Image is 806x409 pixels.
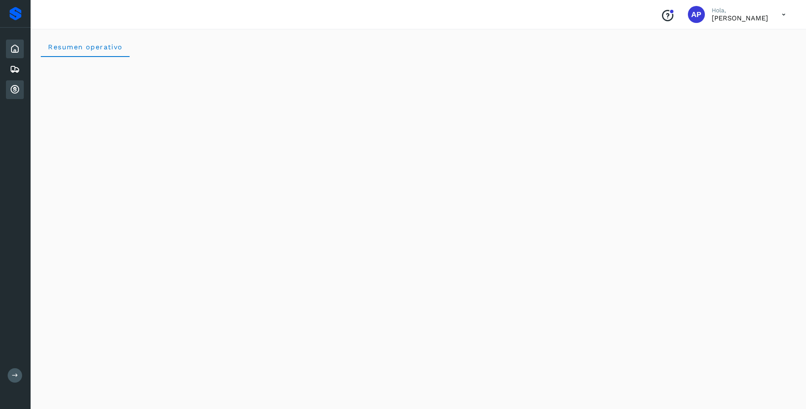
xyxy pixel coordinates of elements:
[6,80,24,99] div: Cuentas por cobrar
[6,60,24,79] div: Embarques
[712,14,768,22] p: Andrés Padilla Villanueva
[48,43,123,51] span: Resumen operativo
[6,40,24,58] div: Inicio
[712,7,768,14] p: Hola,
